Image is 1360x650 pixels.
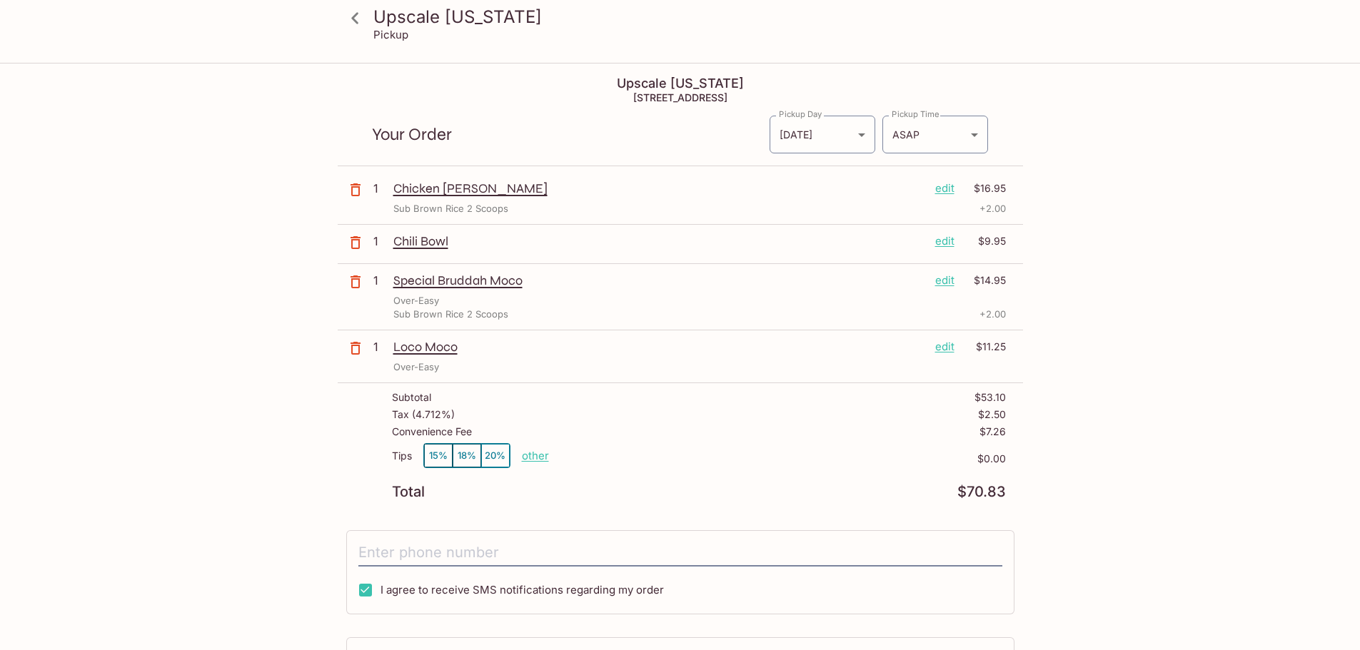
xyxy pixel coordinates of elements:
p: $7.26 [979,426,1006,437]
h5: [STREET_ADDRESS] [338,91,1023,103]
p: Special Bruddah Moco [393,273,924,288]
p: 1 [373,181,388,196]
div: [DATE] [770,116,875,153]
p: 1 [373,273,388,288]
h3: Upscale [US_STATE] [373,6,1012,28]
p: Chicken [PERSON_NAME] [393,181,924,196]
input: Enter phone number [358,539,1002,567]
p: $9.95 [963,233,1006,249]
label: Pickup Day [779,108,822,120]
p: Sub Brown Rice 2 Scoops [393,308,508,321]
p: + 2.00 [979,308,1006,321]
p: Chili Bowl [393,233,924,249]
p: 1 [373,339,388,355]
h4: Upscale [US_STATE] [338,76,1023,91]
p: Total [392,485,425,499]
p: edit [935,233,954,249]
p: Loco Moco [393,339,924,355]
p: $70.83 [957,485,1006,499]
p: edit [935,339,954,355]
p: + 2.00 [979,202,1006,215]
p: Tips [392,450,412,462]
p: $16.95 [963,181,1006,196]
button: 18% [453,444,481,467]
p: Pickup [373,28,408,41]
p: Your Order [372,128,769,141]
div: ASAP [882,116,988,153]
p: Sub Brown Rice 2 Scoops [393,202,508,215]
span: I agree to receive SMS notifications regarding my order [381,583,664,596]
p: $2.50 [978,409,1006,420]
p: Convenience Fee [392,426,472,437]
p: $14.95 [963,273,1006,288]
button: other [522,449,549,462]
p: Tax ( 4.712% ) [392,409,455,420]
p: $53.10 [974,392,1006,403]
p: 1 [373,233,388,249]
p: edit [935,181,954,196]
p: Over-Easy [393,294,439,308]
p: Subtotal [392,392,431,403]
p: edit [935,273,954,288]
p: $11.25 [963,339,1006,355]
label: Pickup Time [892,108,940,120]
button: 20% [481,444,510,467]
p: Over-Easy [393,360,439,374]
p: $0.00 [549,453,1006,464]
button: 15% [424,444,453,467]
